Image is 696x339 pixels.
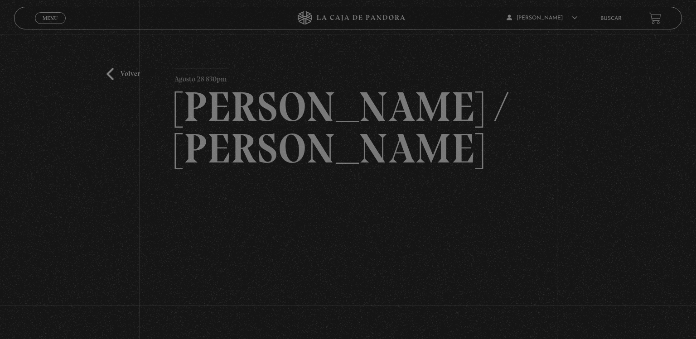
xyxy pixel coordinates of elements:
span: Menu [43,15,58,21]
span: [PERSON_NAME] [507,15,577,21]
a: Volver [106,68,140,80]
p: Agosto 28 830pm [174,68,227,86]
h2: [PERSON_NAME] / [PERSON_NAME] [174,86,522,169]
a: View your shopping cart [649,12,661,24]
a: Buscar [600,16,622,21]
span: Cerrar [40,23,61,29]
